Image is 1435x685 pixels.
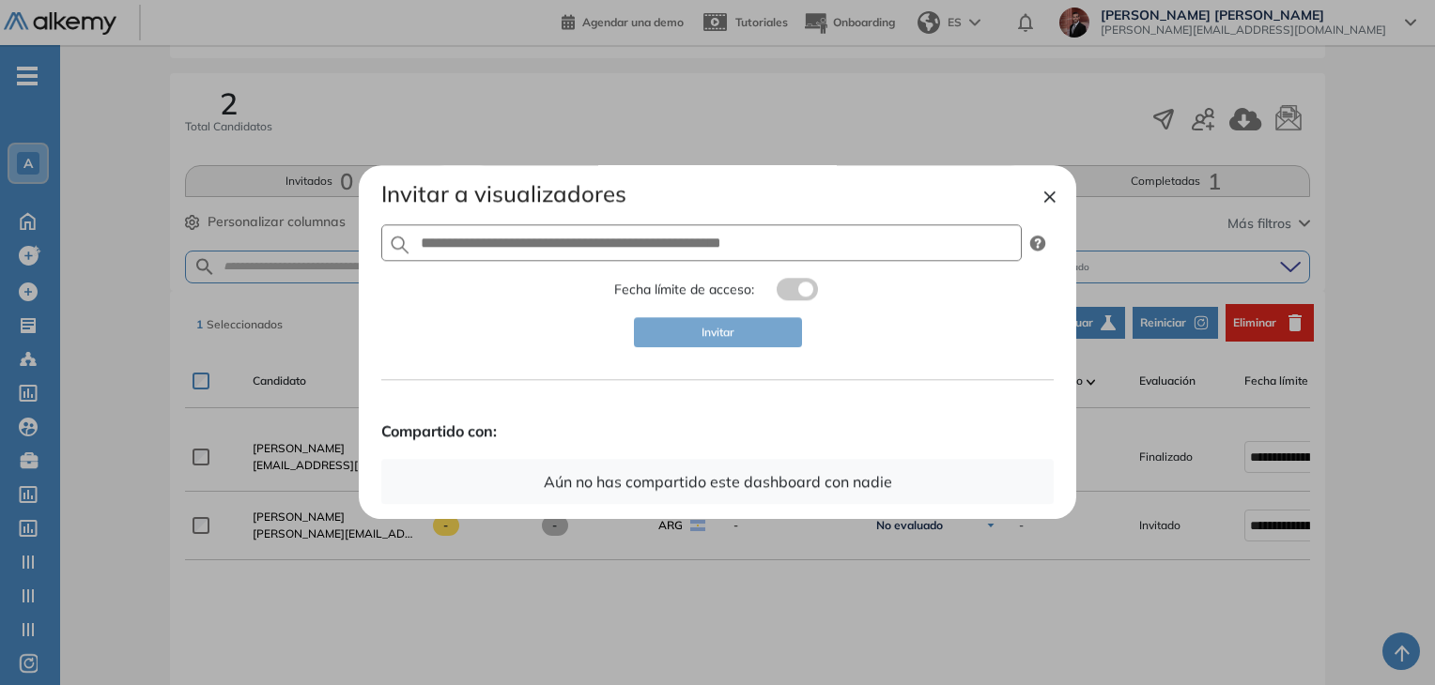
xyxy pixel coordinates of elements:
[381,180,1054,207] h4: Invitar a visualizadores
[634,318,802,348] button: Invitar
[1341,595,1435,685] iframe: Chat Widget
[381,420,1054,443] strong: Compartido con:
[544,471,892,494] p: Aún no has compartido este dashboard con nadie
[1042,184,1057,206] button: ×
[614,280,754,299] span: Fecha límite de acceso:
[1341,595,1435,685] div: Widget de chat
